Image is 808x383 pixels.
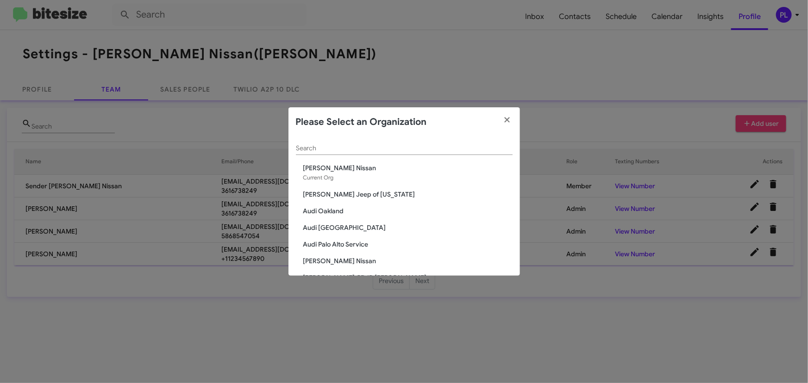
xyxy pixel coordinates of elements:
span: Audi Oakland [303,206,513,216]
h2: Please Select an Organization [296,115,427,130]
span: Audi Palo Alto Service [303,240,513,249]
span: [PERSON_NAME] Nissan [303,163,513,173]
span: Current Org [303,174,334,181]
span: [PERSON_NAME] Nissan [303,256,513,266]
span: Audi [GEOGRAPHIC_DATA] [303,223,513,232]
span: [PERSON_NAME] CDJR [PERSON_NAME] [303,273,513,282]
span: [PERSON_NAME] Jeep of [US_STATE] [303,190,513,199]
